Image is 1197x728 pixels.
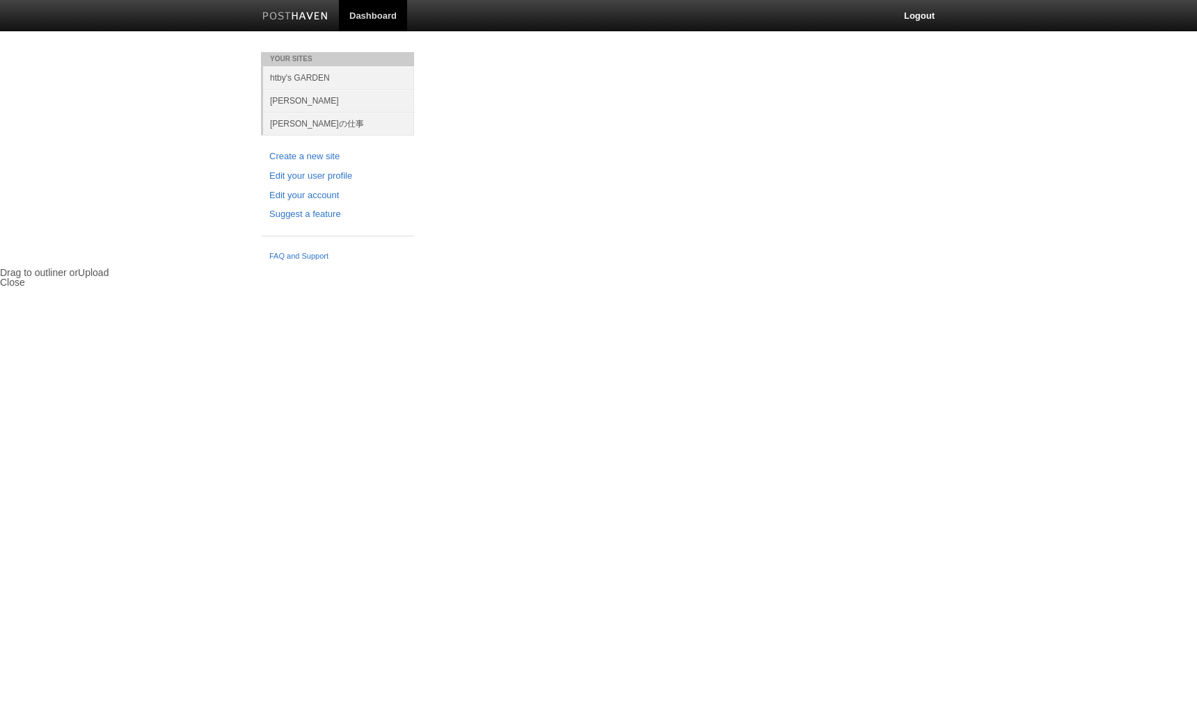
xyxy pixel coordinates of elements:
a: Create a new site [269,149,406,164]
a: [PERSON_NAME]の仕事 [263,112,414,135]
a: Edit your user profile [269,169,406,184]
a: Edit your account [269,188,406,203]
li: Your Sites [261,52,414,66]
a: htby's GARDEN [263,66,414,89]
a: Suggest a feature [269,207,406,222]
img: Posthaven-bar [262,12,328,22]
span: Upload [78,267,109,278]
a: FAQ and Support [269,250,406,263]
a: [PERSON_NAME] [263,89,414,112]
